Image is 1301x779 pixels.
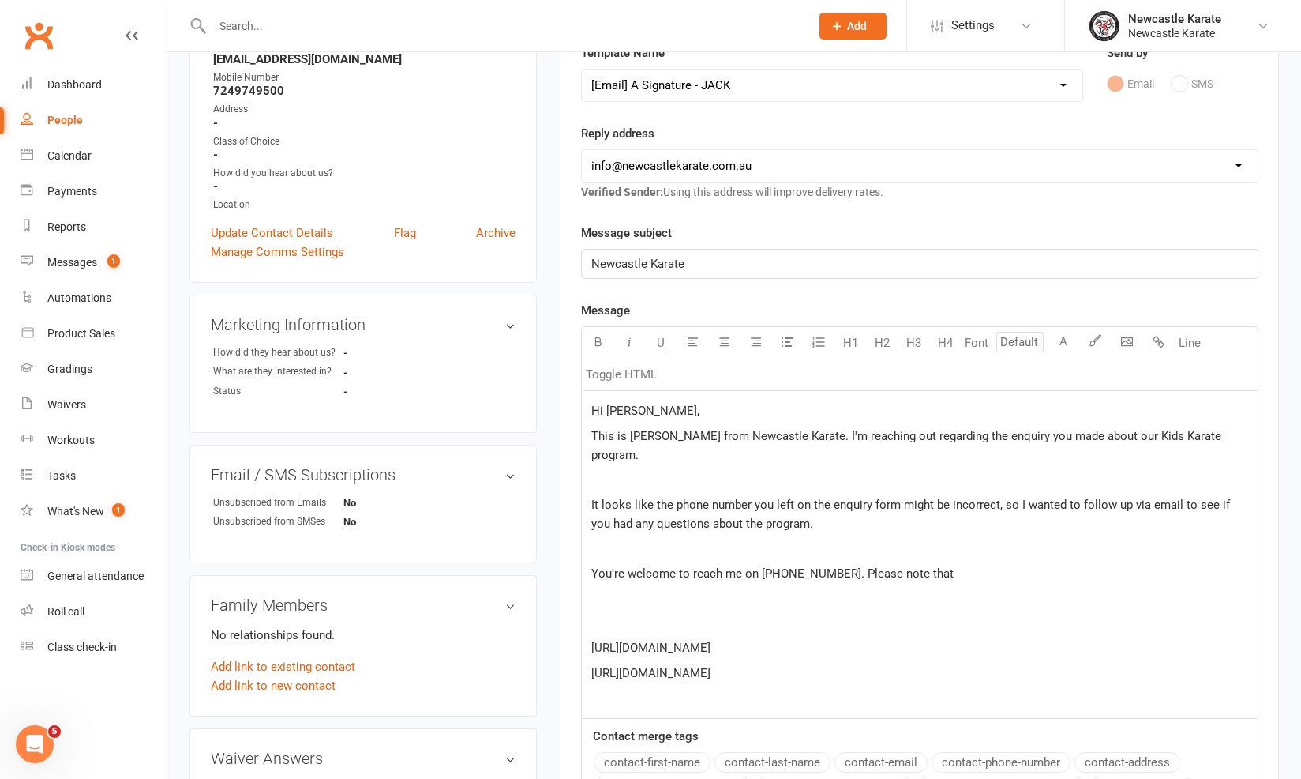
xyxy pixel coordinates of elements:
[1174,327,1205,359] button: Line
[19,16,58,55] a: Clubworx
[581,43,665,62] label: Template Name
[211,224,333,243] a: Update Contact Details
[657,336,665,350] span: U
[581,186,663,198] strong: Verified Sender:
[581,301,630,320] label: Message
[714,752,830,773] button: contact-last-name
[211,596,516,614] h3: Family Members
[47,570,144,582] div: General attendance
[213,166,516,181] div: How did you hear about us?
[213,198,516,213] div: Location
[645,327,677,359] button: U
[591,666,710,680] span: [URL][DOMAIN_NAME]
[21,423,167,458] a: Workouts
[394,224,416,243] a: Flag
[208,15,799,37] input: Search...
[21,630,167,665] a: Class kiosk mode
[213,345,343,360] div: How did they hear about us?
[476,224,516,243] a: Archive
[47,469,76,482] div: Tasks
[211,750,516,767] h3: Waiver Answers
[343,516,434,528] strong: No
[343,347,434,359] strong: -
[21,387,167,423] a: Waivers
[213,84,516,98] strong: 7249749500
[21,559,167,594] a: General attendance kiosk mode
[591,566,954,581] span: You're welcome to reach me on [PHONE_NUMBER]. Please note that
[47,185,97,198] div: Payments
[211,243,344,262] a: Manage Comms Settings
[47,363,92,375] div: Gradings
[591,641,710,655] span: [URL][DOMAIN_NAME]
[591,404,699,418] span: Hi [PERSON_NAME],
[1128,26,1221,40] div: Newcastle Karate
[213,70,516,85] div: Mobile Number
[996,332,1044,352] input: Default
[932,752,1070,773] button: contact-phone-number
[47,605,84,618] div: Roll call
[213,148,516,162] strong: -
[1128,12,1221,26] div: Newcastle Karate
[834,752,928,773] button: contact-email
[21,494,167,529] a: What's New1
[47,78,102,91] div: Dashboard
[211,657,355,676] a: Add link to existing contact
[47,220,86,233] div: Reports
[582,359,661,390] button: Toggle HTML
[951,8,995,43] span: Settings
[211,316,516,333] h3: Marketing Information
[48,725,61,738] span: 5
[593,727,699,746] label: Contact merge tags
[581,124,654,143] label: Reply address
[21,280,167,316] a: Automations
[581,224,672,243] label: Message subject
[343,367,434,378] strong: -
[21,316,167,352] a: Product Sales
[1048,327,1079,359] button: A
[21,209,167,245] a: Reports
[21,245,167,280] a: Messages 1
[47,256,97,269] div: Messages
[21,594,167,630] a: Roll call
[21,174,167,209] a: Payments
[213,134,516,149] div: Class of Choice
[21,67,167,103] a: Dashboard
[594,752,710,773] button: contact-first-name
[21,103,167,138] a: People
[211,466,516,484] h3: Email / SMS Subscriptions
[591,498,1233,531] span: It looks like the phone number you left on the enquiry form might be incorrect, so I wanted to fo...
[213,116,516,130] strong: -
[21,458,167,494] a: Tasks
[1089,10,1120,42] img: thumb_image1757378539.png
[47,292,111,304] div: Automations
[213,495,343,510] div: Unsubscribed from Emails
[213,52,516,66] strong: [EMAIL_ADDRESS][DOMAIN_NAME]
[929,327,961,359] button: H4
[213,384,343,399] div: Status
[21,138,167,174] a: Calendar
[213,514,343,529] div: Unsubscribed from SMSes
[343,497,434,509] strong: No
[834,327,866,359] button: H1
[591,429,1224,462] span: This is [PERSON_NAME] from Newcastle Karate. I'm reaching out regarding the enquiry you made abou...
[898,327,929,359] button: H3
[213,179,516,194] strong: -
[47,398,86,411] div: Waivers
[819,13,887,40] button: Add
[47,114,83,126] div: People
[591,257,684,271] span: Newcastle Karate
[961,327,992,359] button: Font
[47,149,92,162] div: Calendar
[343,386,434,397] strong: -
[213,364,343,379] div: What are they interested in?
[211,626,516,645] p: No relationships found.
[47,505,104,517] div: What's New
[21,352,167,387] a: Gradings
[211,676,336,695] a: Add link to new contact
[847,20,867,32] span: Add
[213,102,516,117] div: Address
[866,327,898,359] button: H2
[1074,752,1180,773] button: contact-address
[107,254,120,268] span: 1
[112,503,125,517] span: 1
